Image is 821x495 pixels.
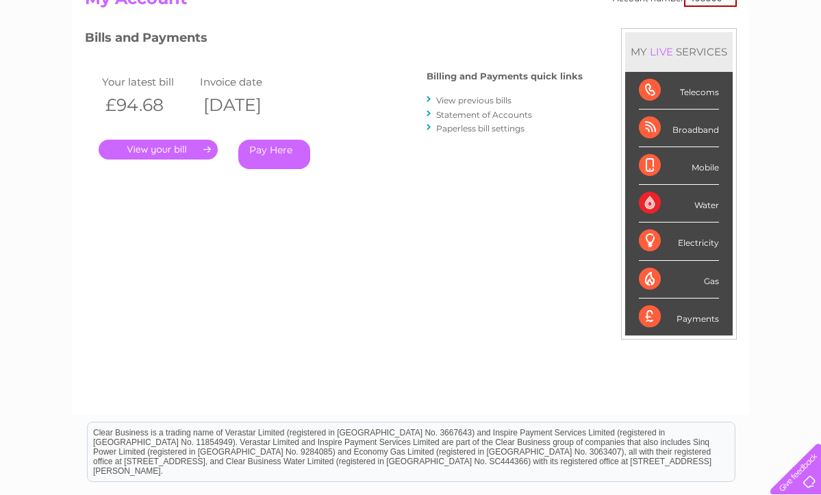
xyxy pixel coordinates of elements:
div: Gas [639,261,719,299]
a: Telecoms [653,58,694,68]
div: Mobile [639,147,719,185]
th: [DATE] [197,91,295,119]
div: MY SERVICES [625,32,733,71]
div: Clear Business is a trading name of Verastar Limited (registered in [GEOGRAPHIC_DATA] No. 3667643... [88,8,735,66]
a: Water [580,58,606,68]
div: Water [639,185,719,223]
a: 0333 014 3131 [563,7,657,24]
a: View previous bills [436,95,511,105]
a: Paperless bill settings [436,123,525,134]
a: Statement of Accounts [436,110,532,120]
td: Your latest bill [99,73,197,91]
th: £94.68 [99,91,197,119]
div: LIVE [647,45,676,58]
a: Log out [776,58,808,68]
a: Energy [614,58,644,68]
a: Pay Here [238,140,310,169]
a: . [99,140,218,160]
div: Broadband [639,110,719,147]
img: logo.png [29,36,99,77]
a: Contact [730,58,763,68]
div: Telecoms [639,72,719,110]
h3: Bills and Payments [85,28,583,52]
h4: Billing and Payments quick links [427,71,583,81]
div: Electricity [639,223,719,260]
div: Payments [639,299,719,335]
td: Invoice date [197,73,295,91]
a: Blog [702,58,722,68]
